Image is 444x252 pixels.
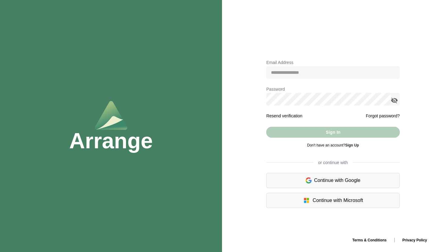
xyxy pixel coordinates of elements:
[345,143,359,147] a: Sign Up
[313,160,353,166] span: or continue with
[366,112,400,119] a: Forgot password?
[394,237,395,242] span: |
[69,130,153,152] h1: Arrange
[266,173,400,188] div: Continue with Google
[398,238,432,242] a: Privacy Policy
[266,193,400,208] div: Continue with Microsoft
[347,238,391,242] a: Terms & Conditions
[303,197,310,204] img: microsoft-logo.7cf64d5f.svg
[266,113,302,118] a: Resend verification
[266,86,400,93] p: Password
[306,177,312,184] img: google-logo.6d399ca0.svg
[307,143,359,147] span: Don't have an account?
[391,97,398,104] i: appended action
[266,59,400,66] p: Email Address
